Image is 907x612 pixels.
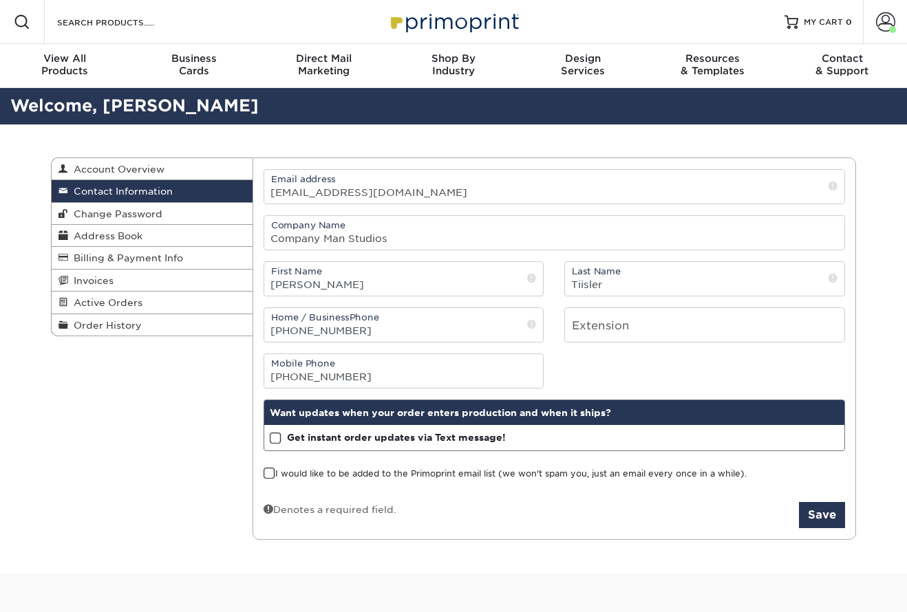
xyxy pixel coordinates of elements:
img: Primoprint [385,7,522,36]
strong: Get instant order updates via Text message! [287,432,506,443]
span: Resources [648,52,777,65]
a: Contact& Support [778,44,907,88]
a: Resources& Templates [648,44,777,88]
div: Marketing [259,52,389,77]
a: Change Password [52,203,253,225]
a: Address Book [52,225,253,247]
a: DesignServices [518,44,648,88]
a: Active Orders [52,292,253,314]
span: Address Book [68,230,142,241]
span: Change Password [68,208,162,219]
a: Billing & Payment Info [52,247,253,269]
div: Services [518,52,648,77]
button: Save [799,502,845,528]
span: Contact [778,52,907,65]
div: Denotes a required field. [264,502,396,516]
span: Active Orders [68,297,142,308]
div: Cards [129,52,259,77]
span: Business [129,52,259,65]
span: Design [518,52,648,65]
label: I would like to be added to the Primoprint email list (we won't spam you, just an email every onc... [264,468,747,481]
span: Contact Information [68,186,173,197]
span: MY CART [804,17,843,28]
a: Order History [52,314,253,336]
span: Shop By [389,52,518,65]
div: & Templates [648,52,777,77]
input: SEARCH PRODUCTS..... [56,14,190,30]
a: Direct MailMarketing [259,44,389,88]
span: Billing & Payment Info [68,252,183,263]
a: Account Overview [52,158,253,180]
a: Invoices [52,270,253,292]
a: BusinessCards [129,44,259,88]
span: Order History [68,320,142,331]
div: & Support [778,52,907,77]
a: Shop ByIndustry [389,44,518,88]
div: Industry [389,52,518,77]
span: Direct Mail [259,52,389,65]
a: Contact Information [52,180,253,202]
span: Invoices [68,275,114,286]
span: 0 [846,17,852,27]
span: Account Overview [68,164,164,175]
div: Want updates when your order enters production and when it ships? [264,400,845,425]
